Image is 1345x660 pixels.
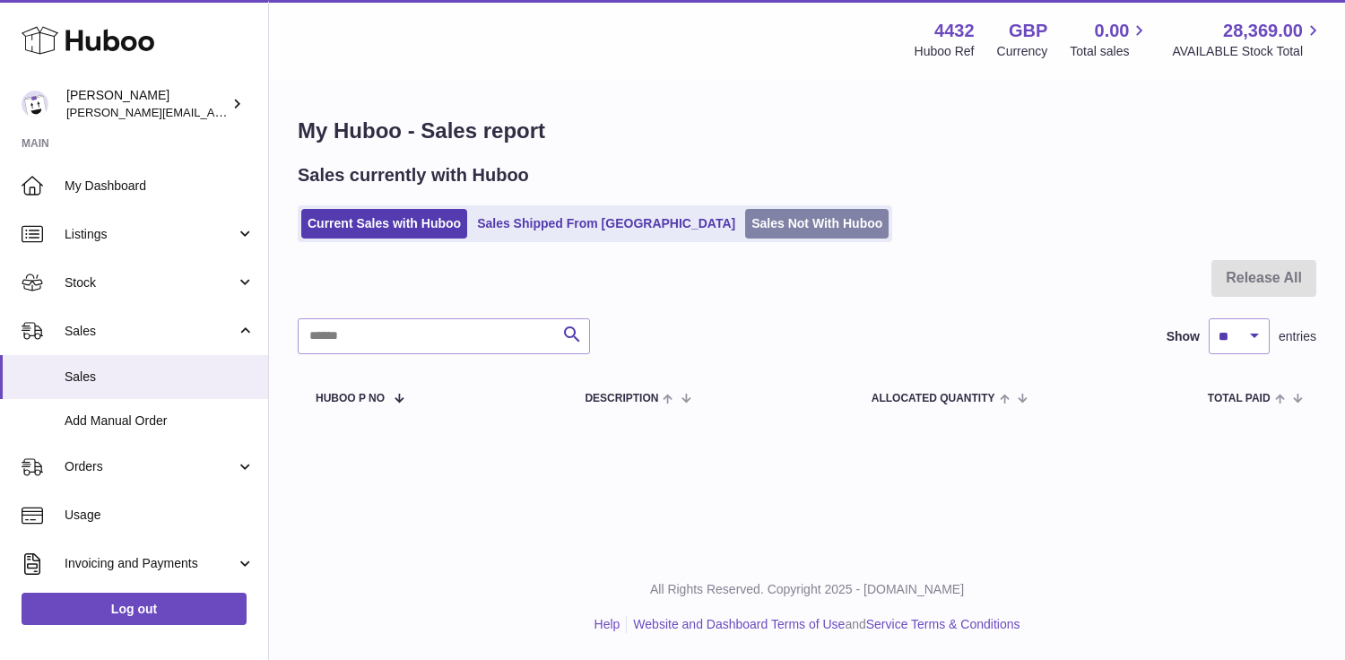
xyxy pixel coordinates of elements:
span: Orders [65,458,236,475]
span: 28,369.00 [1223,19,1303,43]
strong: GBP [1009,19,1047,43]
strong: 4432 [934,19,975,43]
span: AVAILABLE Stock Total [1172,43,1323,60]
h2: Sales currently with Huboo [298,163,529,187]
span: [PERSON_NAME][EMAIL_ADDRESS][DOMAIN_NAME] [66,105,360,119]
span: Add Manual Order [65,412,255,430]
a: 0.00 Total sales [1070,19,1150,60]
a: Website and Dashboard Terms of Use [633,617,845,631]
a: Help [594,617,620,631]
img: akhil@amalachai.com [22,91,48,117]
span: Sales [65,369,255,386]
h1: My Huboo - Sales report [298,117,1316,145]
span: Description [585,393,658,404]
div: Currency [997,43,1048,60]
a: Service Terms & Conditions [866,617,1020,631]
span: Sales [65,323,236,340]
a: Sales Shipped From [GEOGRAPHIC_DATA] [471,209,742,239]
span: Total paid [1208,393,1271,404]
span: Invoicing and Payments [65,555,236,572]
a: Sales Not With Huboo [745,209,889,239]
a: Log out [22,593,247,625]
span: entries [1279,328,1316,345]
div: [PERSON_NAME] [66,87,228,121]
p: All Rights Reserved. Copyright 2025 - [DOMAIN_NAME] [283,581,1331,598]
span: Huboo P no [316,393,385,404]
a: Current Sales with Huboo [301,209,467,239]
span: My Dashboard [65,178,255,195]
span: Listings [65,226,236,243]
span: Total sales [1070,43,1150,60]
div: Huboo Ref [915,43,975,60]
span: Usage [65,507,255,524]
li: and [627,616,1020,633]
span: 0.00 [1095,19,1130,43]
label: Show [1167,328,1200,345]
span: Stock [65,274,236,291]
a: 28,369.00 AVAILABLE Stock Total [1172,19,1323,60]
span: ALLOCATED Quantity [872,393,995,404]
